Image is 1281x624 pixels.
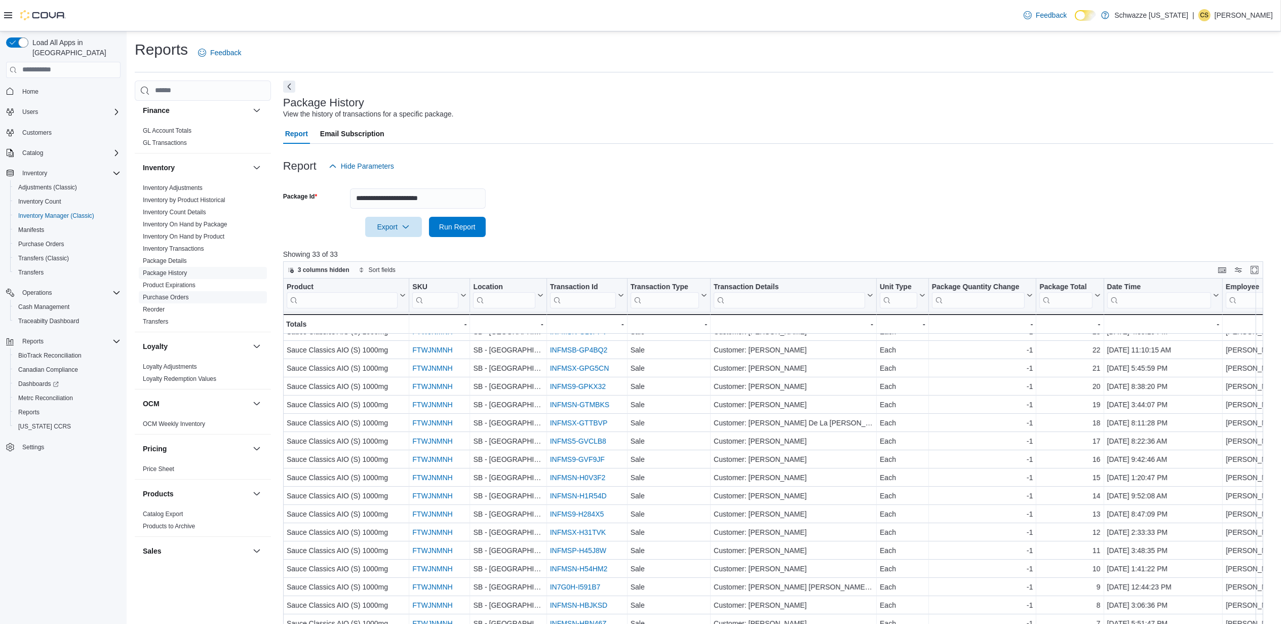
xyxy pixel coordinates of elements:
[298,266,350,274] span: 3 columns hidden
[143,163,175,173] h3: Inventory
[143,184,203,191] a: Inventory Adjustments
[143,293,189,301] span: Purchase Orders
[412,583,452,591] a: FTWJNMNH
[283,249,1273,259] p: Showing 33 of 33
[550,382,605,391] a: INFMS9-GPKX32
[143,568,174,575] a: End Of Day
[143,305,165,314] span: Reorder
[22,149,43,157] span: Catalog
[287,282,398,292] div: Product
[143,127,191,134] a: GL Account Totals
[251,488,263,500] button: Products
[143,341,168,352] h3: Loyalty
[1020,5,1071,25] a: Feedback
[143,465,174,473] a: Price Sheet
[10,363,125,377] button: Canadian Compliance
[143,399,160,409] h3: OCM
[143,269,187,277] a: Package History
[143,444,249,454] button: Pricing
[931,282,1025,292] div: Package Quantity Change
[14,224,48,236] a: Manifests
[143,318,168,326] span: Transfers
[135,125,271,153] div: Finance
[550,547,606,555] a: INFMSP-H45J8W
[18,408,40,416] span: Reports
[14,315,121,327] span: Traceabilty Dashboard
[714,282,865,292] div: Transaction Details
[285,124,308,144] span: Report
[10,314,125,328] button: Traceabilty Dashboard
[473,318,543,330] div: -
[429,217,486,237] button: Run Report
[473,362,543,374] div: SB - [GEOGRAPHIC_DATA]
[630,362,707,374] div: Sale
[412,419,452,427] a: FTWJNMNH
[18,106,121,118] span: Users
[412,282,467,308] button: SKU
[14,315,83,327] a: Traceabilty Dashboard
[143,489,174,499] h3: Products
[412,528,452,536] a: FTWJNMNH
[251,443,263,455] button: Pricing
[135,40,188,60] h1: Reports
[550,328,607,336] a: INFMSN-GL6PPV
[714,344,873,356] div: Customer: [PERSON_NAME]
[550,401,609,409] a: INFMSN-GTMBKS
[18,212,94,220] span: Inventory Manager (Classic)
[14,181,121,193] span: Adjustments (Classic)
[714,362,873,374] div: Customer: [PERSON_NAME]
[412,601,452,609] a: FTWJNMNH
[2,105,125,119] button: Users
[14,210,98,222] a: Inventory Manager (Classic)
[1039,362,1100,374] div: 21
[251,340,263,353] button: Loyalty
[283,160,317,172] h3: Report
[412,492,452,500] a: FTWJNMNH
[143,245,204,253] span: Inventory Transactions
[550,364,609,372] a: INFMSX-GPG5CN
[18,394,73,402] span: Metrc Reconciliation
[365,217,422,237] button: Export
[18,422,71,431] span: [US_STATE] CCRS
[22,337,44,345] span: Reports
[14,181,81,193] a: Adjustments (Classic)
[283,81,295,93] button: Next
[714,282,865,308] div: Transaction Details
[550,583,600,591] a: IN7G0H-I591B7
[143,420,205,427] a: OCM Weekly Inventory
[1232,264,1245,276] button: Display options
[932,380,1033,393] div: -1
[412,547,452,555] a: FTWJNMNH
[287,326,406,338] div: Sauce Classics AIO (S) 1000mg
[18,85,121,98] span: Home
[143,523,195,530] a: Products to Archive
[143,257,187,264] a: Package Details
[18,198,61,206] span: Inventory Count
[473,282,535,292] div: Location
[143,197,225,204] a: Inventory by Product Historical
[251,162,263,174] button: Inventory
[880,362,925,374] div: Each
[550,474,605,482] a: INFMSN-H0V3F2
[283,109,454,120] div: View the history of transactions for a specific package.
[10,209,125,223] button: Inventory Manager (Classic)
[880,282,925,308] button: Unit Type
[1107,344,1219,356] div: [DATE] 11:10:15 AM
[1107,318,1219,330] div: -
[2,125,125,140] button: Customers
[10,391,125,405] button: Metrc Reconciliation
[143,245,204,252] a: Inventory Transactions
[550,282,615,292] div: Transaction Id
[630,282,707,308] button: Transaction Type
[412,282,458,308] div: SKU URL
[1107,326,1219,338] div: [DATE] 4:39:19 PM
[931,282,1033,308] button: Package Quantity Change
[143,363,197,370] a: Loyalty Adjustments
[550,437,606,445] a: INFMS5-GVCLB8
[630,344,707,356] div: Sale
[18,335,48,347] button: Reports
[287,282,406,308] button: Product
[550,282,624,308] button: Transaction Id
[18,335,121,347] span: Reports
[2,84,125,99] button: Home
